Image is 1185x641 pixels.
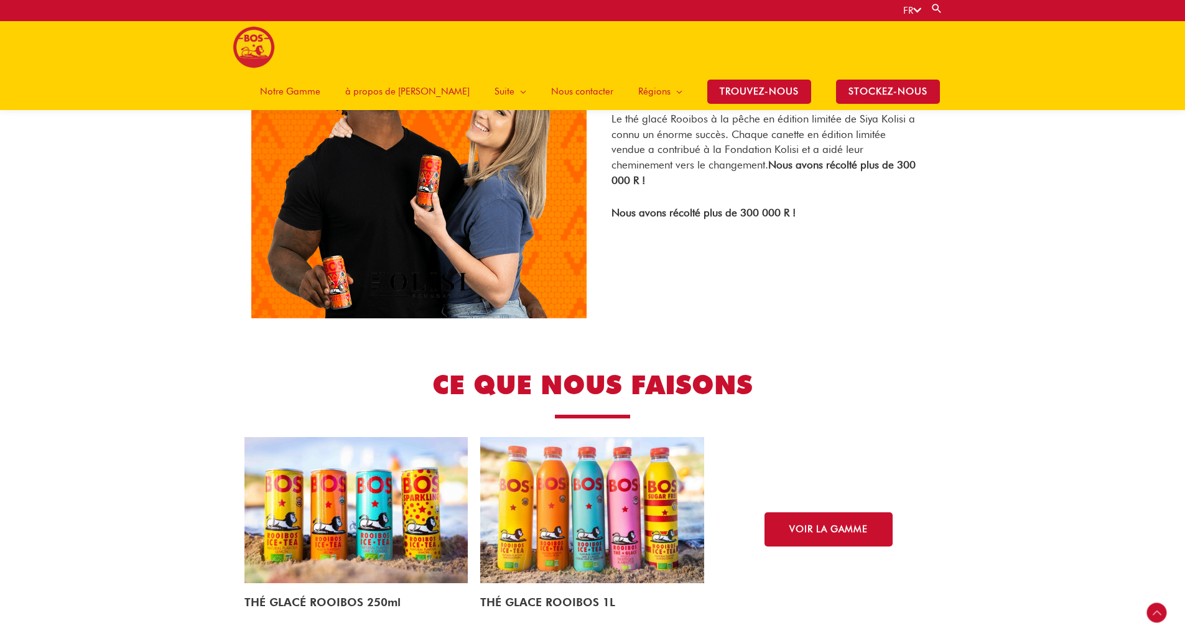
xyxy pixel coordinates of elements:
[764,512,893,546] a: VOIR LA GAMME
[611,111,922,188] p: Le thé glacé Rooibos à la pêche en édition limitée de Siya Kolisi a connu un énorme succès. Chaqu...
[260,73,320,110] span: Notre Gamme
[638,73,671,110] span: Régions
[789,525,868,534] span: VOIR LA GAMME
[626,73,695,110] a: Régions
[233,26,275,68] img: BOS logo finals-200px
[345,73,470,110] span: à propos de [PERSON_NAME]
[611,159,916,187] b: Nous avons récolté plus de 300 000 R !
[695,73,824,110] a: TROUVEZ-NOUS
[903,5,921,16] a: FR
[931,2,943,14] a: Search button
[238,73,952,110] nav: Site Navigation
[824,73,952,110] a: stockez-nous
[248,73,333,110] a: Notre Gamme
[551,73,613,110] span: Nous contacter
[480,596,704,609] h4: THÉ GLACE ROOIBOS 1L
[539,73,626,110] a: Nous contacter
[836,80,940,104] span: stockez-nous
[707,80,811,104] span: TROUVEZ-NOUS
[482,73,539,110] a: Suite
[611,206,796,219] strong: Nous avons récolté plus de 300 000 R !
[244,596,468,609] h4: THÉ GLACÉ ROOIBOS 250ml
[495,73,514,110] span: Suite
[333,73,482,110] a: à propos de [PERSON_NAME]
[251,368,935,402] h2: CE QUE NOUS FAISONS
